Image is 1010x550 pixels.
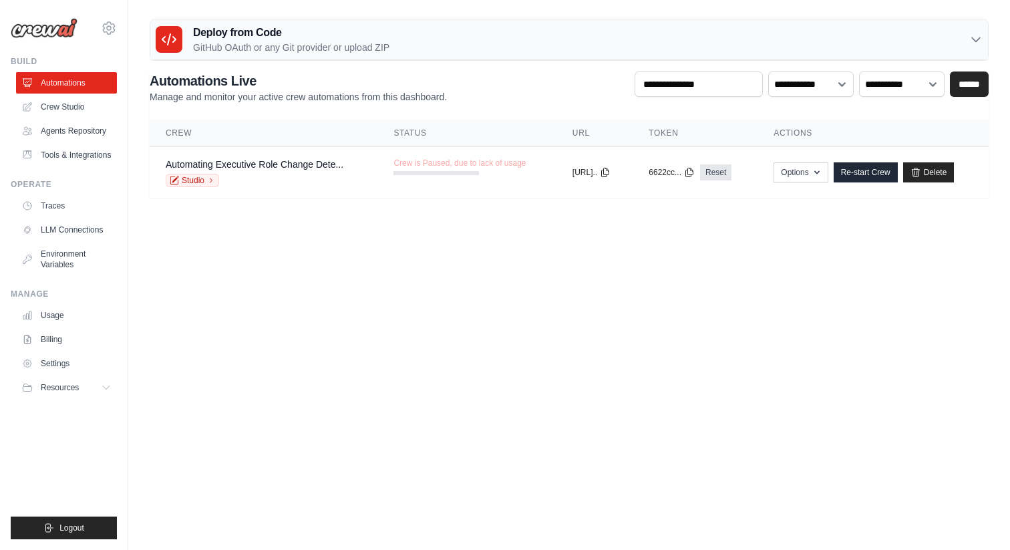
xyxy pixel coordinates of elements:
[11,517,117,539] button: Logout
[16,72,117,94] a: Automations
[16,377,117,398] button: Resources
[59,523,84,533] span: Logout
[16,195,117,217] a: Traces
[16,144,117,166] a: Tools & Integrations
[903,162,955,182] a: Delete
[834,162,898,182] a: Re-start Crew
[16,243,117,275] a: Environment Variables
[11,56,117,67] div: Build
[633,120,757,147] th: Token
[16,219,117,241] a: LLM Connections
[166,159,343,170] a: Automating Executive Role Change Dete...
[556,120,633,147] th: URL
[757,120,989,147] th: Actions
[16,305,117,326] a: Usage
[150,72,447,90] h2: Automations Live
[166,174,219,187] a: Studio
[16,329,117,350] a: Billing
[193,25,389,41] h3: Deploy from Code
[11,289,117,299] div: Manage
[41,382,79,393] span: Resources
[193,41,389,54] p: GitHub OAuth or any Git provider or upload ZIP
[16,120,117,142] a: Agents Repository
[16,353,117,374] a: Settings
[150,120,377,147] th: Crew
[150,90,447,104] p: Manage and monitor your active crew automations from this dashboard.
[649,167,695,178] button: 6622cc...
[393,158,526,168] span: Crew is Paused, due to lack of usage
[377,120,556,147] th: Status
[700,164,731,180] a: Reset
[11,18,77,38] img: Logo
[774,162,828,182] button: Options
[11,179,117,190] div: Operate
[16,96,117,118] a: Crew Studio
